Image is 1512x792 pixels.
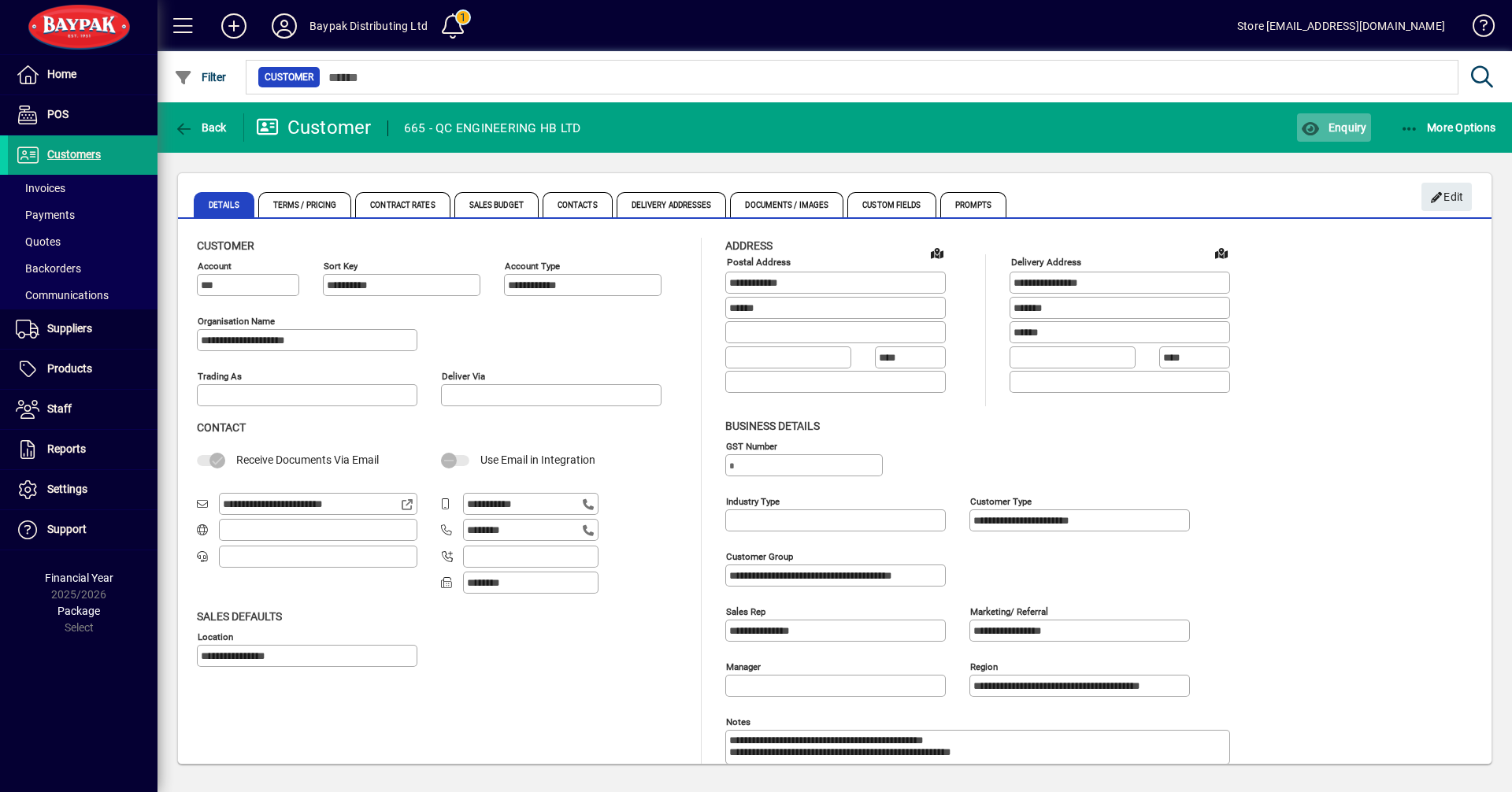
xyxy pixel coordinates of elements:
[1430,184,1464,210] span: Edit
[8,175,157,202] a: Invoices
[236,453,379,466] span: Receive Documents Via Email
[480,453,595,466] span: Use Email in Integration
[47,362,92,375] span: Products
[726,495,780,506] mat-label: Industry type
[1237,13,1445,39] div: Store [EMAIL_ADDRESS][DOMAIN_NAME]
[726,716,750,727] mat-label: Notes
[404,116,581,141] div: 665 - QC ENGINEERING HB LTD
[726,605,765,616] mat-label: Sales rep
[726,550,793,561] mat-label: Customer group
[8,390,157,429] a: Staff
[198,631,233,642] mat-label: Location
[442,371,485,382] mat-label: Deliver via
[197,610,282,623] span: Sales defaults
[170,113,231,142] button: Back
[209,12,259,40] button: Add
[16,289,109,302] span: Communications
[1400,121,1496,134] span: More Options
[8,430,157,469] a: Reports
[47,442,86,455] span: Reports
[47,148,101,161] span: Customers
[725,420,820,432] span: Business details
[726,661,761,672] mat-label: Manager
[1209,240,1234,265] a: View on map
[970,605,1048,616] mat-label: Marketing/ Referral
[198,371,242,382] mat-label: Trading as
[197,239,254,252] span: Customer
[8,282,157,309] a: Communications
[8,95,157,135] a: POS
[47,483,87,495] span: Settings
[170,63,231,91] button: Filter
[47,402,72,415] span: Staff
[16,209,75,221] span: Payments
[543,192,613,217] span: Contacts
[970,495,1032,506] mat-label: Customer type
[256,115,372,140] div: Customer
[265,69,313,85] span: Customer
[1421,183,1472,211] button: Edit
[258,192,352,217] span: Terms / Pricing
[8,202,157,228] a: Payments
[197,421,246,434] span: Contact
[8,510,157,550] a: Support
[198,316,275,327] mat-label: Organisation name
[324,261,358,272] mat-label: Sort key
[726,440,777,451] mat-label: GST Number
[8,470,157,509] a: Settings
[8,350,157,389] a: Products
[505,261,560,272] mat-label: Account Type
[47,68,76,80] span: Home
[925,240,950,265] a: View on map
[259,12,309,40] button: Profile
[8,55,157,94] a: Home
[355,192,450,217] span: Contract Rates
[194,192,254,217] span: Details
[16,235,61,248] span: Quotes
[1396,113,1500,142] button: More Options
[47,523,87,535] span: Support
[8,228,157,255] a: Quotes
[1461,3,1492,54] a: Knowledge Base
[617,192,727,217] span: Delivery Addresses
[309,13,428,39] div: Baypak Distributing Ltd
[16,262,81,275] span: Backorders
[970,661,998,672] mat-label: Region
[1301,121,1366,134] span: Enquiry
[16,182,65,194] span: Invoices
[8,309,157,349] a: Suppliers
[157,113,244,142] app-page-header-button: Back
[8,255,157,282] a: Backorders
[454,192,539,217] span: Sales Budget
[847,192,936,217] span: Custom Fields
[1297,113,1370,142] button: Enquiry
[730,192,843,217] span: Documents / Images
[725,239,773,252] span: Address
[174,71,227,83] span: Filter
[57,605,100,617] span: Package
[198,261,232,272] mat-label: Account
[45,572,113,584] span: Financial Year
[47,322,92,335] span: Suppliers
[174,121,227,134] span: Back
[47,108,69,120] span: POS
[940,192,1007,217] span: Prompts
